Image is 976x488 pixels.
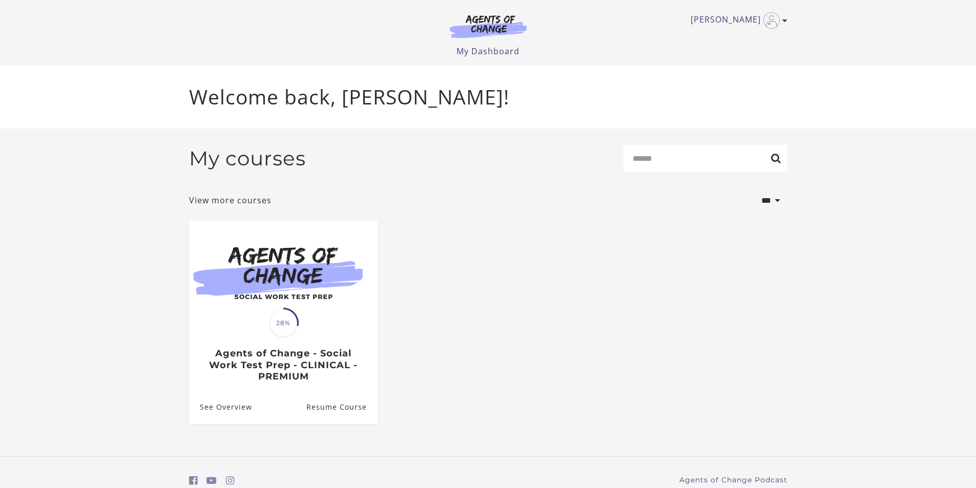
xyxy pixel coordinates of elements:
h2: My courses [189,146,306,171]
i: https://www.instagram.com/agentsofchangeprep/ (Open in a new window) [226,476,235,485]
a: https://www.facebook.com/groups/aswbtestprep (Open in a new window) [189,473,198,488]
span: 28% [269,309,297,337]
p: Welcome back, [PERSON_NAME]! [189,82,787,112]
a: https://www.youtube.com/c/AgentsofChangeTestPrepbyMeaganMitchell (Open in a new window) [206,473,217,488]
img: Agents of Change Logo [439,14,537,38]
a: My Dashboard [456,46,520,57]
a: https://www.instagram.com/agentsofchangeprep/ (Open in a new window) [226,473,235,488]
h3: Agents of Change - Social Work Test Prep - CLINICAL - PREMIUM [200,348,366,383]
a: Toggle menu [691,12,782,29]
i: https://www.facebook.com/groups/aswbtestprep (Open in a new window) [189,476,198,485]
a: Agents of Change - Social Work Test Prep - CLINICAL - PREMIUM: Resume Course [306,390,377,423]
a: Agents of Change Podcast [679,475,787,485]
i: https://www.youtube.com/c/AgentsofChangeTestPrepbyMeaganMitchell (Open in a new window) [206,476,217,485]
a: Agents of Change - Social Work Test Prep - CLINICAL - PREMIUM: See Overview [189,390,252,423]
a: View more courses [189,194,272,206]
